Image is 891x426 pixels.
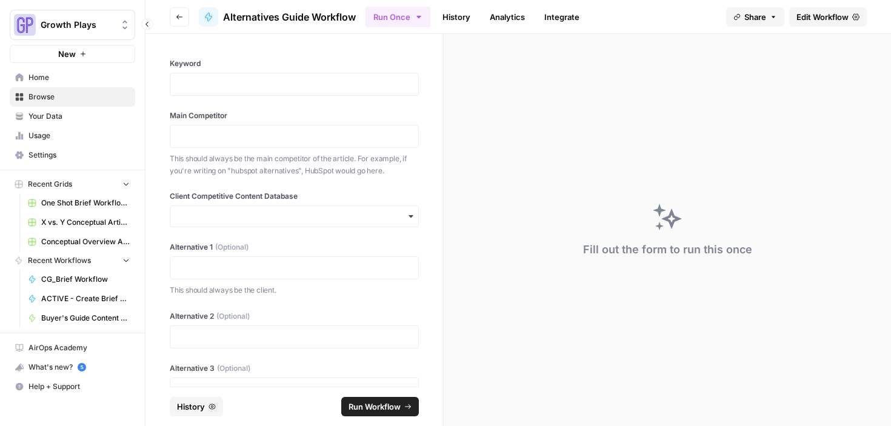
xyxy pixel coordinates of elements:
[28,92,130,102] span: Browse
[41,19,114,31] span: Growth Plays
[10,175,135,193] button: Recent Grids
[170,153,419,176] p: This should always be the main competitor of the article. For example, if you're writing on "hubs...
[22,289,135,308] a: ACTIVE - Create Brief Workflow
[789,7,867,27] a: Edit Workflow
[177,401,205,413] span: History
[28,150,130,161] span: Settings
[796,11,849,23] span: Edit Workflow
[14,14,36,36] img: Growth Plays Logo
[22,232,135,251] a: Conceptual Overview Article Grid
[583,241,752,258] div: Fill out the form to run this once
[726,7,784,27] button: Share
[341,397,419,416] button: Run Workflow
[28,179,72,190] span: Recent Grids
[10,10,135,40] button: Workspace: Growth Plays
[744,11,766,23] span: Share
[10,87,135,107] a: Browse
[28,255,91,266] span: Recent Workflows
[28,381,130,392] span: Help + Support
[537,7,587,27] a: Integrate
[170,242,419,253] label: Alternative 1
[41,236,130,247] span: Conceptual Overview Article Grid
[41,293,130,304] span: ACTIVE - Create Brief Workflow
[10,107,135,126] a: Your Data
[58,48,76,60] span: New
[199,7,356,27] a: Alternatives Guide Workflow
[10,377,135,396] button: Help + Support
[41,274,130,285] span: CG_Brief Workflow
[170,397,223,416] button: History
[22,308,135,328] a: Buyer's Guide Content Workflow - Gemini/[PERSON_NAME] Version
[215,242,249,253] span: (Optional)
[217,363,250,374] span: (Optional)
[10,145,135,165] a: Settings
[80,364,83,370] text: 5
[170,191,419,202] label: Client Competitive Content Database
[41,313,130,324] span: Buyer's Guide Content Workflow - Gemini/[PERSON_NAME] Version
[28,130,130,141] span: Usage
[170,110,419,121] label: Main Competitor
[170,284,419,296] p: This should always be the client.
[28,111,130,122] span: Your Data
[10,251,135,270] button: Recent Workflows
[365,7,430,27] button: Run Once
[22,270,135,289] a: CG_Brief Workflow
[482,7,532,27] a: Analytics
[170,363,419,374] label: Alternative 3
[435,7,478,27] a: History
[78,363,86,371] a: 5
[10,358,135,376] div: What's new?
[216,311,250,322] span: (Optional)
[28,72,130,83] span: Home
[170,311,419,322] label: Alternative 2
[170,58,419,69] label: Keyword
[10,126,135,145] a: Usage
[22,213,135,232] a: X vs. Y Conceptual Articles
[349,401,401,413] span: Run Workflow
[10,45,135,63] button: New
[10,358,135,377] button: What's new? 5
[223,10,356,24] span: Alternatives Guide Workflow
[22,193,135,213] a: One Shot Brief Workflow Grid
[41,198,130,208] span: One Shot Brief Workflow Grid
[10,68,135,87] a: Home
[10,338,135,358] a: AirOps Academy
[41,217,130,228] span: X vs. Y Conceptual Articles
[28,342,130,353] span: AirOps Academy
